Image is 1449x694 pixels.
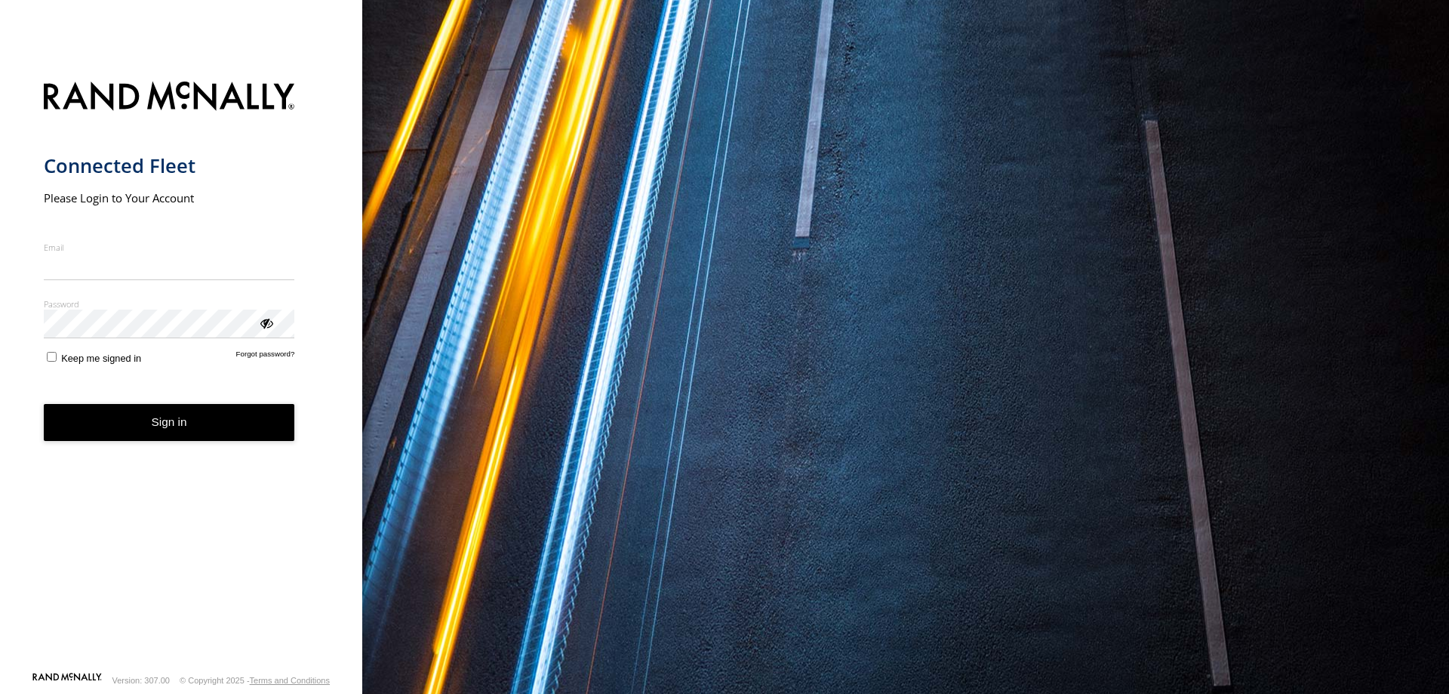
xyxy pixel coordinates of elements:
[258,315,273,330] div: ViewPassword
[44,404,295,441] button: Sign in
[44,190,295,205] h2: Please Login to Your Account
[180,676,330,685] div: © Copyright 2025 -
[32,673,102,688] a: Visit our Website
[112,676,170,685] div: Version: 307.00
[61,353,141,364] span: Keep me signed in
[47,352,57,362] input: Keep me signed in
[44,72,319,671] form: main
[250,676,330,685] a: Terms and Conditions
[44,242,295,253] label: Email
[44,153,295,178] h1: Connected Fleet
[236,350,295,364] a: Forgot password?
[44,298,295,310] label: Password
[44,79,295,117] img: Rand McNally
